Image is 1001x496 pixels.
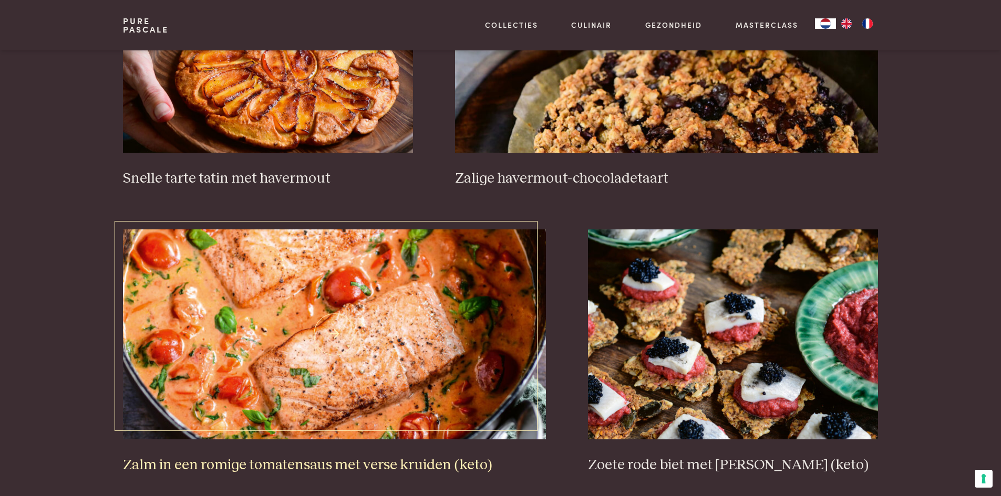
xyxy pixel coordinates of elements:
aside: Language selected: Nederlands [815,18,878,29]
a: Culinair [571,19,612,30]
h3: Zalm in een romige tomatensaus met verse kruiden (keto) [123,456,546,474]
a: EN [836,18,857,29]
img: Zoete rode biet met zure haring (keto) [588,229,878,439]
h3: Snelle tarte tatin met havermout [123,170,413,188]
div: Language [815,18,836,29]
a: Gezondheid [645,19,702,30]
a: Zalm in een romige tomatensaus met verse kruiden (keto) Zalm in een romige tomatensaus met verse ... [123,229,546,474]
a: Masterclass [736,19,798,30]
a: Zoete rode biet met zure haring (keto) Zoete rode biet met [PERSON_NAME] (keto) [588,229,878,474]
button: Uw voorkeuren voor toestemming voor trackingtechnologieën [975,470,993,488]
ul: Language list [836,18,878,29]
img: Zalm in een romige tomatensaus met verse kruiden (keto) [123,229,546,439]
a: Collecties [485,19,538,30]
a: PurePascale [123,17,169,34]
h3: Zalige havermout-chocoladetaart [455,170,878,188]
h3: Zoete rode biet met [PERSON_NAME] (keto) [588,456,878,474]
a: NL [815,18,836,29]
a: FR [857,18,878,29]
